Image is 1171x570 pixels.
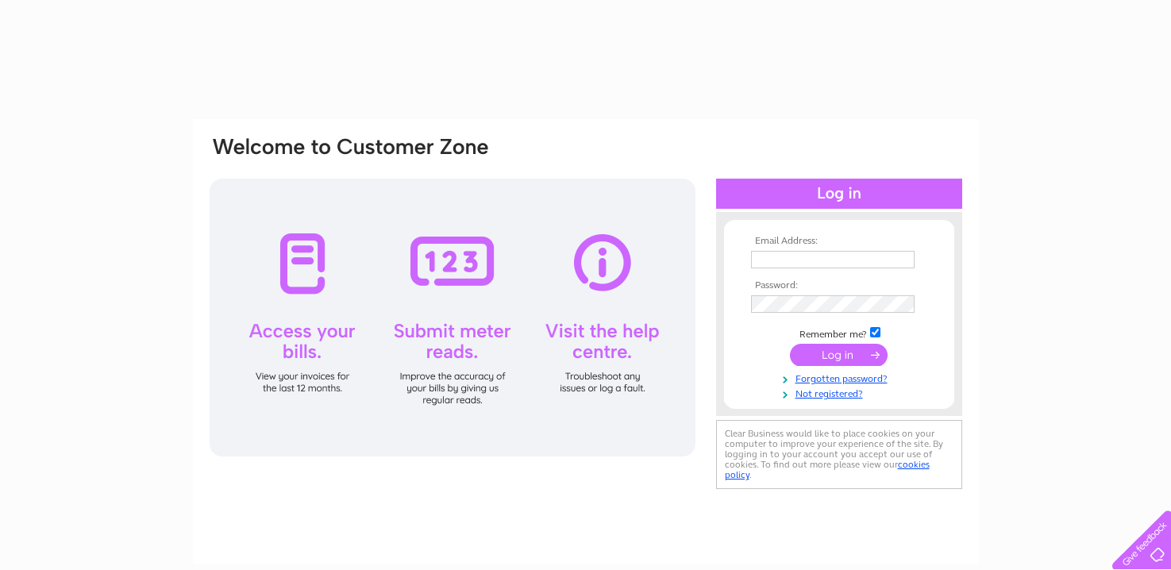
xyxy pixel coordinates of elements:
[747,236,931,247] th: Email Address:
[725,459,930,480] a: cookies policy
[747,280,931,291] th: Password:
[751,370,931,385] a: Forgotten password?
[751,385,931,400] a: Not registered?
[747,325,931,341] td: Remember me?
[716,420,962,489] div: Clear Business would like to place cookies on your computer to improve your experience of the sit...
[790,344,888,366] input: Submit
